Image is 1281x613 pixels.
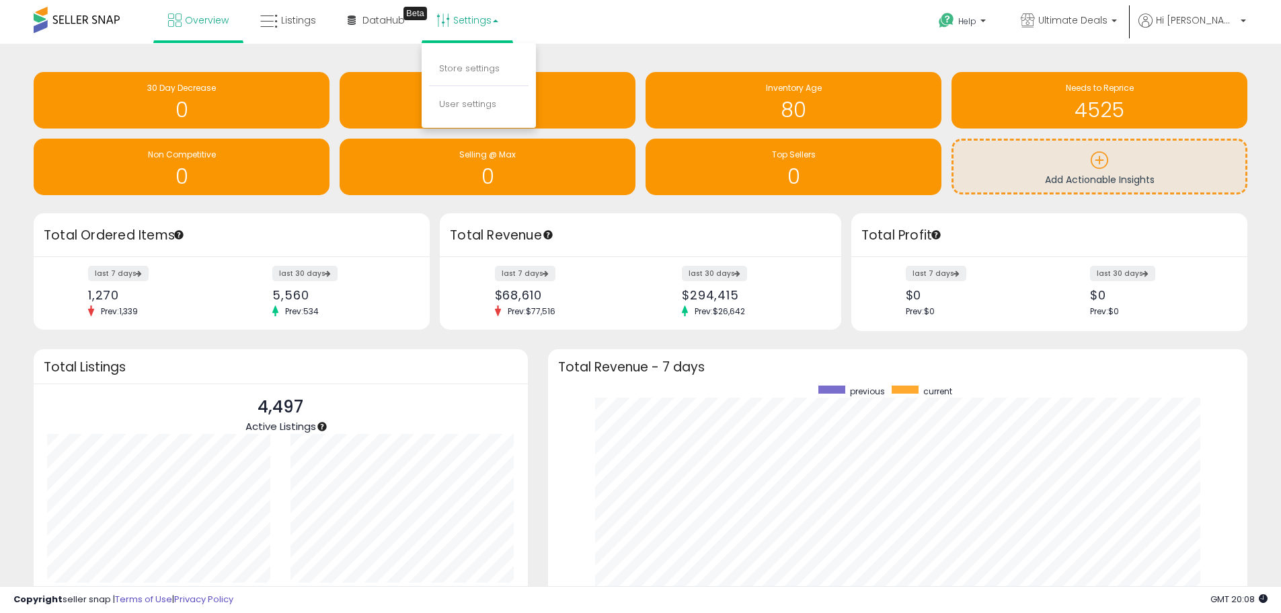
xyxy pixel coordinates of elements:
[766,82,822,94] span: Inventory Age
[450,226,831,245] h3: Total Revenue
[189,583,211,599] b: 845
[772,149,816,160] span: Top Sellers
[34,139,329,195] a: Non Competitive 0
[147,82,216,94] span: 30 Day Decrease
[850,386,885,397] span: previous
[1210,593,1268,606] span: 2025-10-14 20:08 GMT
[115,593,172,606] a: Terms of Use
[954,141,1245,192] a: Add Actionable Insights
[558,362,1237,372] h3: Total Revenue - 7 days
[930,229,942,241] div: Tooltip anchor
[906,288,1040,302] div: $0
[439,98,496,110] a: User settings
[906,266,966,281] label: last 7 days
[272,266,338,281] label: last 30 days
[1066,82,1134,94] span: Needs to Reprice
[682,266,747,281] label: last 30 days
[281,13,316,27] span: Listings
[346,99,629,121] h1: 0
[542,229,554,241] div: Tooltip anchor
[1090,266,1155,281] label: last 30 days
[104,583,132,599] b: 3652
[428,583,459,599] b: 4497
[646,72,941,129] a: Inventory Age 80
[501,305,562,317] span: Prev: $77,516
[316,421,328,433] div: Tooltip anchor
[439,62,500,75] a: Store settings
[357,583,364,599] b: 0
[1156,13,1237,27] span: Hi [PERSON_NAME]
[938,12,955,29] i: Get Help
[13,593,233,606] div: seller snap | |
[44,362,518,372] h3: Total Listings
[1090,305,1119,317] span: Prev: $0
[44,226,420,245] h3: Total Ordered Items
[362,13,405,27] span: DataHub
[88,288,222,302] div: 1,270
[958,99,1241,121] h1: 4525
[1045,173,1155,186] span: Add Actionable Insights
[688,305,752,317] span: Prev: $26,642
[245,419,316,433] span: Active Listings
[340,139,635,195] a: Selling @ Max 0
[682,288,818,302] div: $294,415
[861,226,1237,245] h3: Total Profit
[652,99,935,121] h1: 80
[340,72,635,129] a: BB Price Below Min 0
[173,229,185,241] div: Tooltip anchor
[928,2,999,44] a: Help
[906,305,935,317] span: Prev: $0
[148,149,216,160] span: Non Competitive
[13,593,63,606] strong: Copyright
[403,7,427,20] div: Tooltip anchor
[923,386,952,397] span: current
[646,139,941,195] a: Top Sellers 0
[459,149,516,160] span: Selling @ Max
[174,593,233,606] a: Privacy Policy
[652,166,935,188] h1: 0
[1090,288,1224,302] div: $0
[958,15,976,27] span: Help
[185,13,229,27] span: Overview
[88,266,149,281] label: last 7 days
[1038,13,1108,27] span: Ultimate Deals
[94,305,145,317] span: Prev: 1,339
[40,99,323,121] h1: 0
[346,166,629,188] h1: 0
[278,305,325,317] span: Prev: 534
[40,166,323,188] h1: 0
[1138,13,1246,44] a: Hi [PERSON_NAME]
[245,394,316,420] p: 4,497
[952,72,1247,129] a: Needs to Reprice 4525
[34,72,329,129] a: 30 Day Decrease 0
[495,266,555,281] label: last 7 days
[495,288,631,302] div: $68,610
[272,288,406,302] div: 5,560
